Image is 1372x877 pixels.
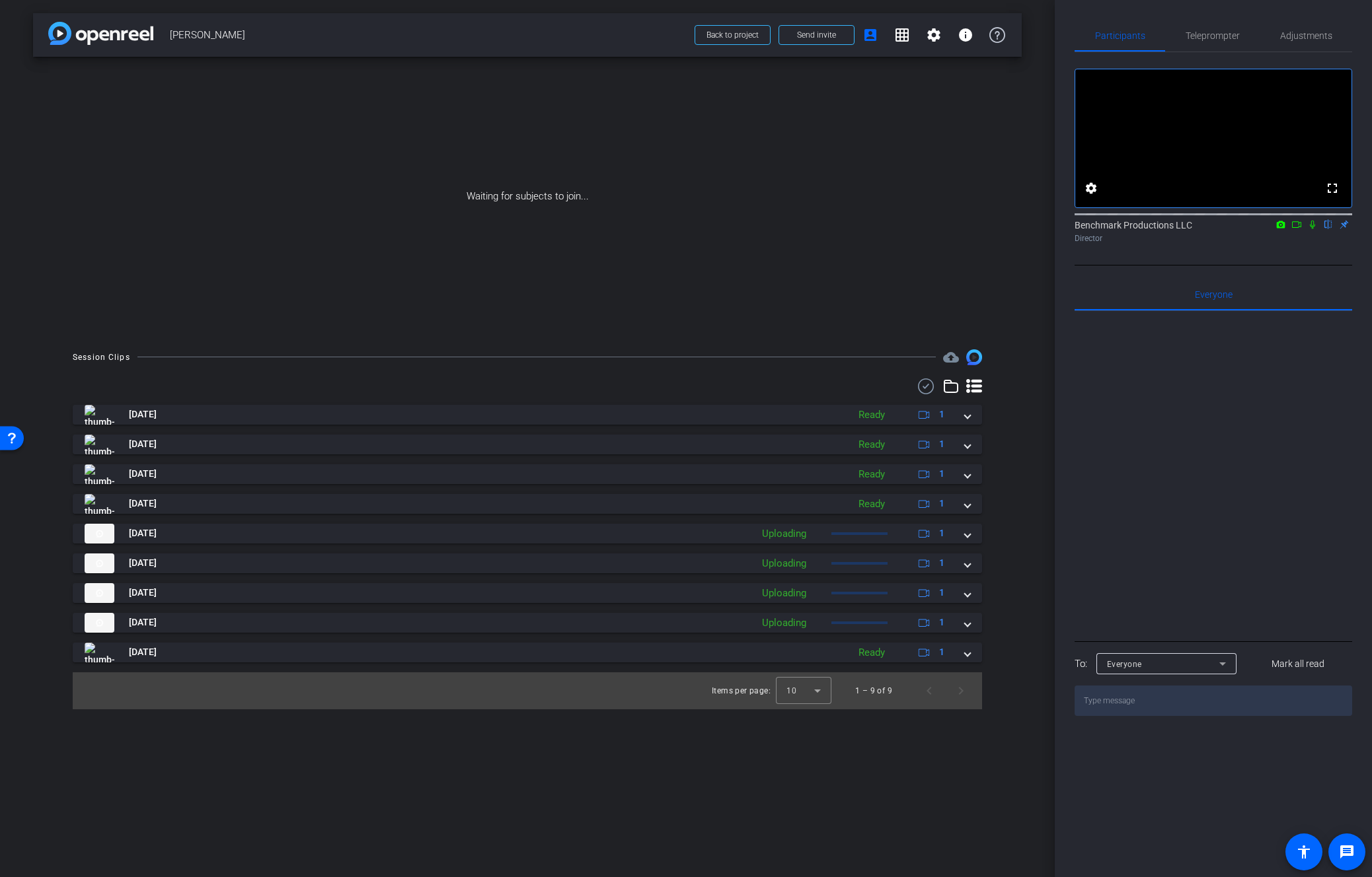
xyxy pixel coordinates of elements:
[1195,290,1233,299] span: Everyone
[48,22,153,45] img: app-logo
[85,524,114,544] img: thumb-nail
[73,405,982,425] mat-expansion-panel-header: thumb-nail[DATE]Ready1
[129,645,157,659] span: [DATE]
[939,586,944,600] span: 1
[129,586,157,600] span: [DATE]
[129,407,157,421] span: [DATE]
[73,351,130,364] div: Session Clips
[945,675,977,707] button: Next page
[894,27,910,43] mat-icon: grid_on
[1083,180,1099,196] mat-icon: settings
[939,497,944,510] span: 1
[85,464,114,484] img: thumb-nail
[706,30,759,40] span: Back to project
[85,643,114,662] img: thumb-nail
[85,405,114,425] img: thumb-nail
[73,464,982,484] mat-expansion-panel-header: thumb-nail[DATE]Ready1
[943,349,959,365] span: Destinations for your clips
[1272,657,1324,671] span: Mark all read
[1095,31,1145,40] span: Participants
[1339,844,1355,860] mat-icon: message
[73,643,982,662] mat-expansion-panel-header: thumb-nail[DATE]Ready1
[695,25,771,45] button: Back to project
[129,497,157,510] span: [DATE]
[966,349,982,365] img: Session clips
[85,583,114,603] img: thumb-nail
[1324,180,1340,196] mat-icon: fullscreen
[85,553,114,573] img: thumb-nail
[129,526,157,540] span: [DATE]
[862,27,878,43] mat-icon: account_box
[85,435,114,454] img: thumb-nail
[1075,656,1087,672] div: To:
[129,615,157,629] span: [DATE]
[755,586,813,601] div: Uploading
[33,57,1022,336] div: Waiting for subjects to join...
[1280,31,1332,40] span: Adjustments
[1075,219,1352,244] div: Benchmark Productions LLC
[129,467,157,481] span: [DATE]
[73,583,982,603] mat-expansion-panel-header: thumb-nail[DATE]Uploading1
[755,556,813,571] div: Uploading
[73,494,982,514] mat-expansion-panel-header: thumb-nail[DATE]Ready1
[939,407,944,421] span: 1
[1075,232,1352,244] div: Director
[1244,652,1353,676] button: Mark all read
[712,684,771,697] div: Items per page:
[779,25,855,45] button: Send invite
[1186,31,1240,40] span: Teleprompter
[855,684,892,697] div: 1 – 9 of 9
[852,437,892,452] div: Ready
[943,349,959,365] mat-icon: cloud_upload
[129,437,157,451] span: [DATE]
[73,553,982,573] mat-expansion-panel-header: thumb-nail[DATE]Uploading1
[755,526,813,542] div: Uploading
[939,556,944,570] span: 1
[797,30,836,40] span: Send invite
[85,613,114,633] img: thumb-nail
[129,556,157,570] span: [DATE]
[939,645,944,659] span: 1
[73,435,982,454] mat-expansion-panel-header: thumb-nail[DATE]Ready1
[1107,660,1142,669] span: Everyone
[73,524,982,544] mat-expansion-panel-header: thumb-nail[DATE]Uploading1
[939,526,944,540] span: 1
[85,494,114,514] img: thumb-nail
[73,613,982,633] mat-expansion-panel-header: thumb-nail[DATE]Uploading1
[852,497,892,512] div: Ready
[913,675,945,707] button: Previous page
[852,645,892,660] div: Ready
[939,467,944,481] span: 1
[926,27,942,43] mat-icon: settings
[958,27,973,43] mat-icon: info
[939,615,944,629] span: 1
[939,437,944,451] span: 1
[852,407,892,423] div: Ready
[755,615,813,631] div: Uploading
[1320,218,1336,230] mat-icon: flip
[852,467,892,482] div: Ready
[170,22,687,48] span: [PERSON_NAME]
[1296,844,1312,860] mat-icon: accessibility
